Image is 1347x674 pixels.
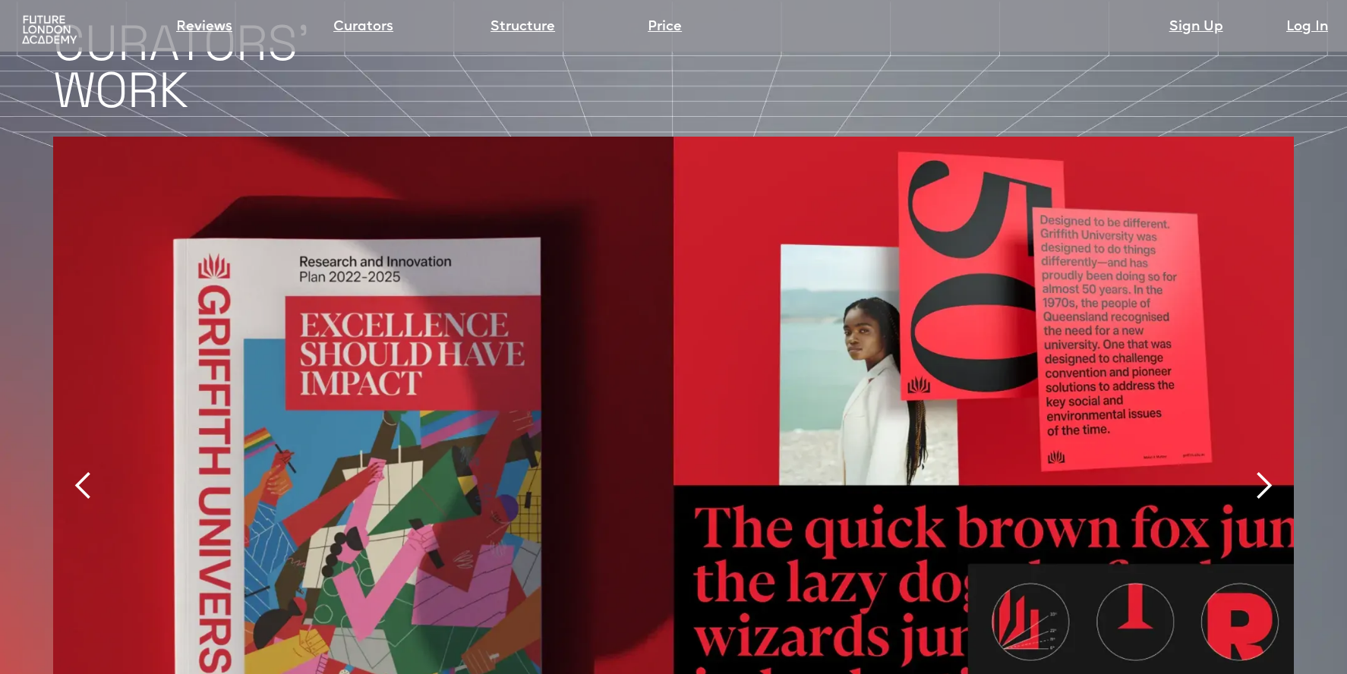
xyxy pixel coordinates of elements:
a: Structure [491,17,555,38]
a: Curators [333,17,393,38]
a: Reviews [176,17,232,38]
a: Sign Up [1169,17,1223,38]
a: Price [648,17,682,38]
h1: CURATORS' WORK [53,20,1347,114]
a: Log In [1286,17,1328,38]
